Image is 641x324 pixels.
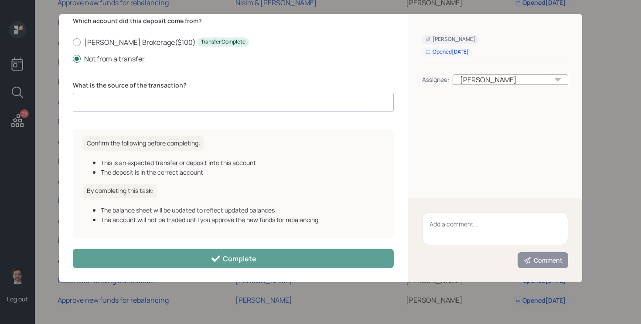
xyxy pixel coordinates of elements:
button: Complete [73,249,394,268]
div: Transfer Complete [201,38,245,46]
div: The deposit is in the correct account [101,168,383,177]
div: Assignee: [422,75,449,84]
div: Complete [211,253,256,264]
h6: Confirm the following before completing: [83,136,204,151]
div: Comment [523,256,563,265]
label: What is the source of the transaction? [73,81,394,90]
button: Comment [518,252,568,268]
label: Which account did this deposit come from? [73,17,394,25]
div: Opened [DATE] [426,48,469,56]
h6: By completing this task: [83,184,157,198]
label: [PERSON_NAME] Brokerage ( $100 ) [73,37,394,47]
div: The balance sheet will be updated to reflect updated balances [101,206,383,215]
div: This is an expected transfer or deposit into this account [101,158,383,167]
div: [PERSON_NAME] [426,36,475,43]
div: The account will not be traded until you approve the new funds for rebalancing [101,215,383,224]
label: Not from a transfer [73,54,394,64]
div: [PERSON_NAME] [453,74,568,85]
